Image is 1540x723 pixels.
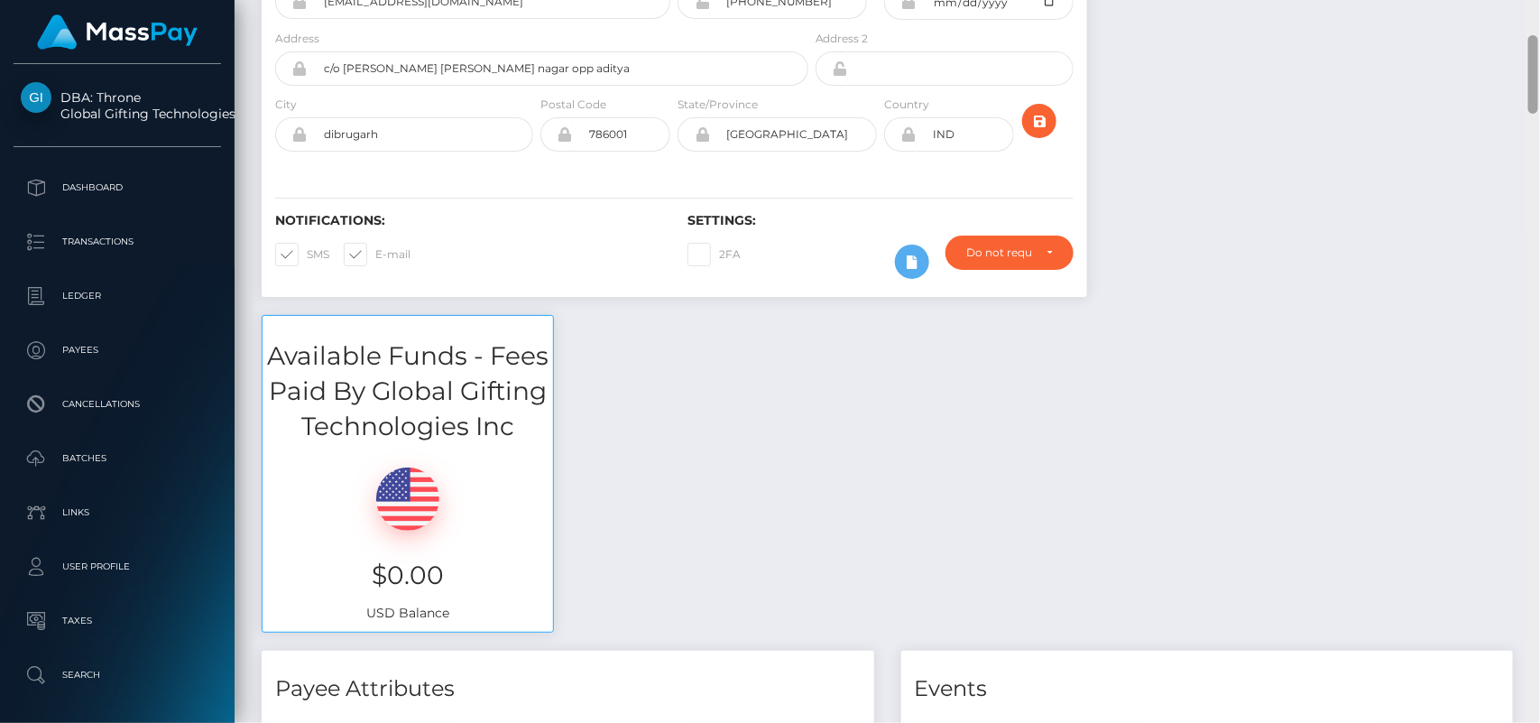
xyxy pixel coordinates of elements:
h4: Payee Attributes [275,673,861,705]
h3: $0.00 [276,558,539,593]
p: Taxes [21,607,214,635]
label: State/Province [678,97,758,113]
a: Payees [14,328,221,373]
p: Batches [21,445,214,472]
p: Payees [21,337,214,364]
a: User Profile [14,544,221,589]
label: SMS [275,243,329,266]
p: Dashboard [21,174,214,201]
a: Ledger [14,273,221,319]
h3: Available Funds - Fees Paid By Global Gifting Technologies Inc [263,338,553,445]
img: Global Gifting Technologies Inc [21,82,51,113]
span: DBA: Throne Global Gifting Technologies Inc [14,89,221,122]
p: Ledger [21,283,214,310]
label: City [275,97,297,113]
a: Batches [14,436,221,481]
img: USD.png [376,468,439,531]
p: Transactions [21,228,214,255]
a: Transactions [14,219,221,264]
label: Address 2 [816,31,869,47]
p: Links [21,499,214,526]
a: Search [14,653,221,698]
div: USD Balance [263,445,553,632]
label: Country [884,97,929,113]
label: Address [275,31,319,47]
h6: Settings: [687,213,1073,228]
p: User Profile [21,553,214,580]
img: MassPay Logo [37,14,198,50]
h6: Notifications: [275,213,660,228]
button: Do not require [945,236,1073,270]
a: Dashboard [14,165,221,210]
a: Cancellations [14,382,221,427]
div: Do not require [966,246,1031,260]
h4: Events [915,673,1500,705]
label: E-mail [344,243,410,266]
a: Taxes [14,598,221,644]
p: Search [21,662,214,689]
label: Postal Code [540,97,606,113]
a: Links [14,490,221,535]
label: 2FA [687,243,741,266]
p: Cancellations [21,391,214,418]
